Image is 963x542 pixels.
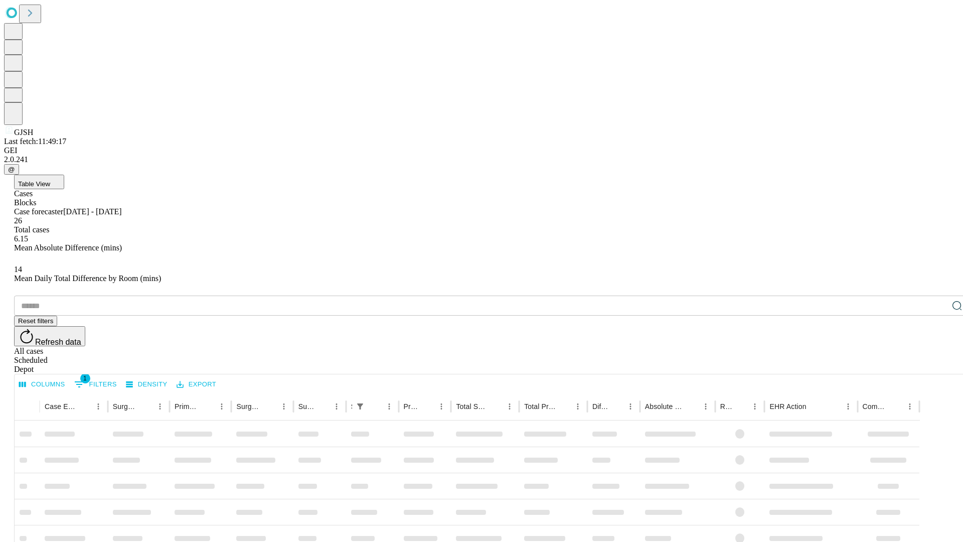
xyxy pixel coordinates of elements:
button: Sort [139,399,153,414]
span: Table View [18,180,50,188]
button: Sort [889,399,903,414]
button: Sort [609,399,623,414]
span: Mean Absolute Difference (mins) [14,243,122,252]
button: Select columns [17,377,68,392]
div: GEI [4,146,959,155]
button: Show filters [72,376,119,392]
span: Refresh data [35,338,81,346]
button: Sort [201,399,215,414]
button: Sort [734,399,748,414]
div: Resolved in EHR [720,402,733,411]
div: Surgery Date [298,402,314,411]
div: Scheduled In Room Duration [351,402,352,411]
span: Reset filters [18,317,53,325]
button: Menu [330,399,344,414]
button: Sort [368,399,382,414]
div: EHR Action [769,402,806,411]
span: Total cases [14,225,49,234]
button: Menu [215,399,229,414]
span: 6.15 [14,234,28,243]
div: Difference [592,402,608,411]
div: 1 active filter [353,399,367,414]
button: Menu [153,399,167,414]
button: Sort [557,399,571,414]
button: Menu [277,399,291,414]
div: Total Scheduled Duration [456,402,488,411]
button: Menu [903,399,917,414]
button: Sort [420,399,434,414]
span: Last fetch: 11:49:17 [4,137,66,146]
div: Comments [863,402,888,411]
span: 26 [14,216,22,225]
span: [DATE] - [DATE] [63,207,121,216]
button: Menu [571,399,585,414]
div: Total Predicted Duration [524,402,556,411]
button: Sort [77,399,91,414]
button: Refresh data [14,326,85,346]
div: Primary Service [175,402,200,411]
button: Sort [685,399,699,414]
button: Export [174,377,219,392]
button: Menu [699,399,713,414]
div: Predicted In Room Duration [404,402,420,411]
button: Show filters [353,399,367,414]
button: @ [4,164,19,175]
button: Menu [434,399,448,414]
div: Surgery Name [236,402,261,411]
button: Sort [489,399,503,414]
button: Menu [623,399,637,414]
button: Sort [263,399,277,414]
button: Reset filters [14,316,57,326]
div: Case Epic Id [45,402,76,411]
span: Mean Daily Total Difference by Room (mins) [14,274,161,283]
button: Menu [748,399,762,414]
span: 1 [80,373,90,383]
span: @ [8,166,15,173]
button: Table View [14,175,64,189]
button: Menu [382,399,396,414]
button: Menu [841,399,855,414]
span: GJSH [14,128,33,137]
div: Surgeon Name [113,402,138,411]
div: 2.0.241 [4,155,959,164]
button: Menu [503,399,517,414]
span: 14 [14,265,22,274]
button: Sort [808,399,822,414]
button: Sort [315,399,330,414]
span: Case forecaster [14,207,63,216]
button: Density [123,377,170,392]
div: Absolute Difference [645,402,684,411]
button: Menu [91,399,105,414]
